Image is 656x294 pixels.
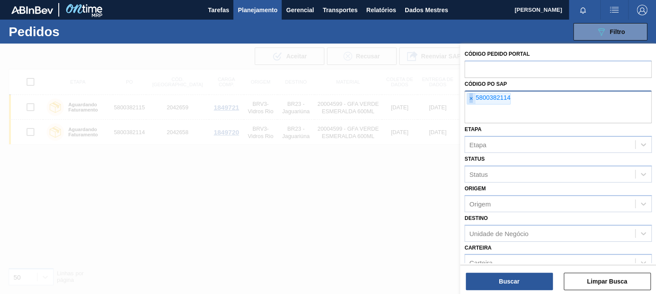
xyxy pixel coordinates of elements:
font: Carteira [469,259,492,267]
font: Etapa [469,141,486,149]
font: Planejamento [238,7,277,14]
font: Tarefas [208,7,229,14]
font: Filtro [610,28,625,35]
font: Dados Mestres [405,7,448,14]
font: Status [469,171,488,178]
font: Código Pedido Portal [464,51,530,57]
font: Carteira [464,245,491,251]
font: × [469,95,473,102]
img: TNhmsLtSVTkK8tSr43FrP2fwEKptu5GPRR3wAAAABJRU5ErkJggg== [11,6,53,14]
font: 5800382114 [475,94,510,101]
font: Origem [464,186,486,192]
font: Status [464,156,484,162]
font: Unidade de Negócio [469,230,528,237]
font: Código PO SAP [464,81,507,87]
font: Origem [469,200,491,207]
button: Notificações [569,4,597,16]
img: Sair [637,5,647,15]
font: Etapa [464,126,481,132]
font: Pedidos [9,24,60,39]
font: [PERSON_NAME] [515,7,562,13]
font: Gerencial [286,7,314,14]
img: ações do usuário [609,5,619,15]
button: Filtro [573,23,647,41]
font: Transportes [323,7,357,14]
font: Relatórios [366,7,396,14]
font: Destino [464,215,488,221]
